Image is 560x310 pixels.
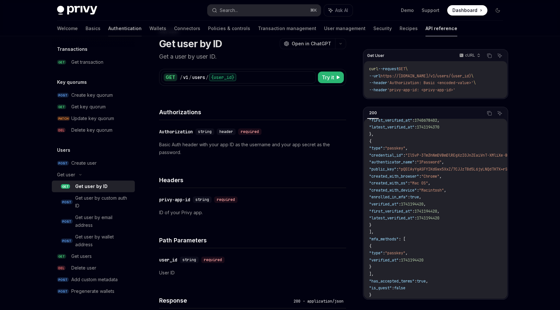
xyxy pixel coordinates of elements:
[189,74,192,81] div: /
[159,196,190,203] div: privy-app-id
[399,202,401,207] span: :
[444,188,446,193] span: ,
[57,254,66,259] span: GET
[417,160,442,165] span: "1Password"
[164,73,177,81] div: GET
[369,250,383,256] span: "type"
[439,174,442,179] span: ,
[75,214,131,229] div: Get user by email address
[493,5,503,16] button: Toggle dark mode
[159,38,222,50] h1: Get user by ID
[183,74,188,81] div: v1
[369,194,408,200] span: "enrolled_in_mfa"
[52,250,135,262] a: GETGet users
[496,51,504,60] button: Ask AI
[417,216,439,221] span: 1741194420
[485,109,494,117] button: Copy the contents from the code block
[369,293,371,298] span: }
[291,298,346,304] div: 200 - application/json
[52,285,135,297] a: POSTPregenerate wallets
[159,257,177,263] div: user_id
[61,200,73,205] span: POST
[408,194,410,200] span: :
[57,105,66,109] span: GET
[57,6,97,15] img: dark logo
[75,233,131,249] div: Get user by wallet address
[442,160,444,165] span: ,
[57,21,78,36] a: Welcome
[195,197,209,202] span: string
[159,108,346,116] h4: Authorizations
[369,264,371,270] span: }
[159,52,346,61] p: Get a user by user ID.
[414,160,417,165] span: :
[219,129,233,134] span: header
[324,5,353,16] button: Ask AI
[385,250,405,256] span: "passkey"
[414,279,417,284] span: :
[437,118,439,123] span: ,
[369,125,414,130] span: "latest_verified_at"
[369,181,408,186] span: "created_with_os"
[408,181,410,186] span: :
[52,124,135,136] a: DELDelete key quorum
[369,160,414,165] span: "authenticator_name"
[369,80,387,85] span: --header
[57,277,69,282] span: POST
[419,188,444,193] span: "Macintosh"
[369,202,399,207] span: "verified_at"
[71,126,112,134] div: Delete key quorum
[57,161,69,166] span: POST
[471,73,473,79] span: \
[52,101,135,113] a: GETGet key quorum
[71,103,106,111] div: Get key quorum
[71,115,114,122] div: Update key quorum
[159,128,193,135] div: Authorization
[292,40,331,47] span: Open in ChatGPT
[369,216,414,221] span: "latest_verified_at"
[383,250,385,256] span: :
[369,66,378,72] span: curl
[399,258,401,263] span: :
[456,50,483,61] button: cURL
[424,202,426,207] span: ,
[422,7,439,14] a: Support
[369,87,387,93] span: --header
[473,80,476,85] span: \
[52,192,135,212] a: POSTGet user by custom auth ID
[465,53,475,58] p: cURL
[71,159,97,167] div: Create user
[149,21,166,36] a: Wallets
[405,66,408,72] span: \
[238,128,262,135] div: required
[369,132,374,137] span: },
[52,274,135,285] a: POSTAdd custom metadata
[369,153,403,158] span: "credential_id"
[383,146,385,151] span: :
[220,6,238,14] div: Search...
[369,174,419,179] span: "created_with_browser"
[159,296,291,305] h4: Response
[410,194,419,200] span: true
[369,271,374,277] span: ],
[159,176,346,184] h4: Headers
[322,73,334,81] span: Try it
[394,285,405,291] span: false
[318,72,344,83] button: Try it
[61,219,73,224] span: POST
[496,109,504,117] button: Ask AI
[452,7,477,14] span: Dashboard
[71,91,113,99] div: Create key quorum
[417,279,426,284] span: true
[52,113,135,124] a: PATCHUpdate key quorum
[419,194,421,200] span: ,
[387,87,455,93] span: 'privy-app-id: <privy-app-id>'
[414,216,417,221] span: :
[258,21,316,36] a: Transaction management
[385,146,405,151] span: "passkey"
[387,80,473,85] span: 'Authorization: Basic <encoded-value>'
[209,73,236,81] div: {user_id}
[414,118,437,123] span: 1740678402
[401,258,424,263] span: 1741194420
[198,129,212,134] span: string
